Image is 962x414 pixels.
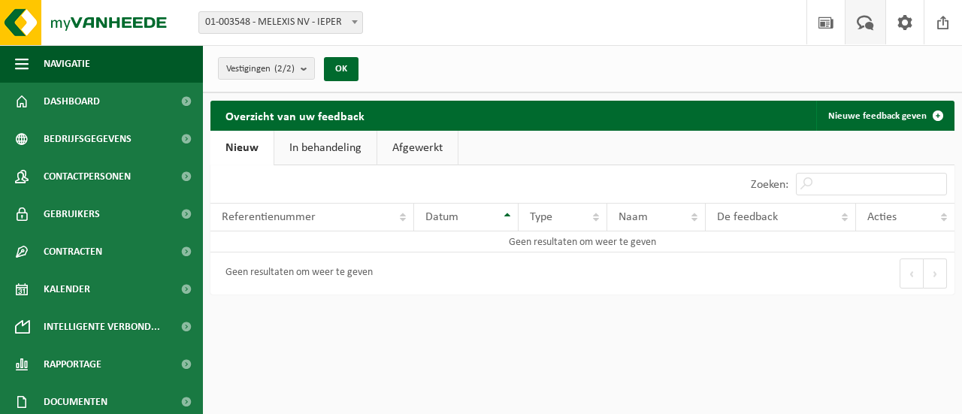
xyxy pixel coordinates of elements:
td: Geen resultaten om weer te geven [210,231,954,252]
h2: Overzicht van uw feedback [210,101,380,130]
span: Datum [425,211,458,223]
span: Type [530,211,552,223]
a: In behandeling [274,131,377,165]
span: Contactpersonen [44,158,131,195]
span: Gebruikers [44,195,100,233]
span: Rapportage [44,346,101,383]
count: (2/2) [274,64,295,74]
span: De feedback [717,211,778,223]
span: Vestigingen [226,58,295,80]
button: OK [324,57,358,81]
div: Geen resultaten om weer te geven [218,260,373,287]
span: 01-003548 - MELEXIS NV - IEPER [198,11,363,34]
span: Kalender [44,270,90,308]
button: Next [924,258,947,289]
label: Zoeken: [751,179,788,191]
span: Bedrijfsgegevens [44,120,132,158]
span: Navigatie [44,45,90,83]
span: Naam [619,211,648,223]
a: Nieuw [210,131,274,165]
span: 01-003548 - MELEXIS NV - IEPER [199,12,362,33]
button: Vestigingen(2/2) [218,57,315,80]
button: Previous [900,258,924,289]
span: Intelligente verbond... [44,308,160,346]
a: Afgewerkt [377,131,458,165]
span: Dashboard [44,83,100,120]
span: Contracten [44,233,102,270]
span: Referentienummer [222,211,316,223]
a: Nieuwe feedback geven [816,101,953,131]
span: Acties [867,211,897,223]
